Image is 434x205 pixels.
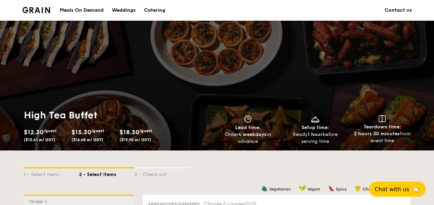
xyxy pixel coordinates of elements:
div: Order in advance [217,131,279,145]
span: /guest [139,128,152,133]
span: ($13.41 w/ GST) [24,137,55,142]
span: Vegan [307,187,320,192]
span: /guest [44,128,57,133]
div: 1 - Select menu [24,168,79,178]
h1: High Tea Buffet [24,109,214,121]
img: icon-vegan.f8ff3823.svg [299,185,306,192]
div: from event time [351,130,413,144]
span: $12.30 [24,128,44,136]
button: Chat with us🦙 [369,182,426,197]
img: icon-teardown.65201eee.svg [379,115,386,122]
img: icon-spicy.37a8142b.svg [328,185,335,192]
span: Chef's recommendation [363,187,411,192]
span: /guest [91,128,104,133]
div: 2 - Select items [79,168,134,178]
span: ($16.68 w/ GST) [71,137,103,142]
span: Setup time: [301,125,329,130]
div: 3 - Check out [134,168,190,178]
span: Vegetarian [269,187,291,192]
strong: 2 hours 30 minutes [354,131,400,137]
span: 🦙 [412,185,420,193]
span: $18.30 [119,128,139,136]
span: Lead time: [235,125,261,130]
strong: 4 weekdays [238,131,267,137]
span: Chat with us [375,186,409,193]
span: Order 1 [29,199,50,205]
span: ($19.95 w/ GST) [119,137,151,142]
span: Spicy [336,187,347,192]
img: icon-chef-hat.a58ddaea.svg [355,185,361,192]
img: icon-dish.430c3a2e.svg [310,115,320,123]
a: Logotype [22,7,50,13]
img: icon-clock.2db775ea.svg [243,115,253,123]
span: $15.30 [71,128,91,136]
strong: 1 hour [308,131,322,137]
div: Ready before serving time [284,131,346,145]
img: Grain [22,7,50,13]
span: Teardown time: [364,124,401,130]
img: icon-vegetarian.fe4039eb.svg [261,185,268,192]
